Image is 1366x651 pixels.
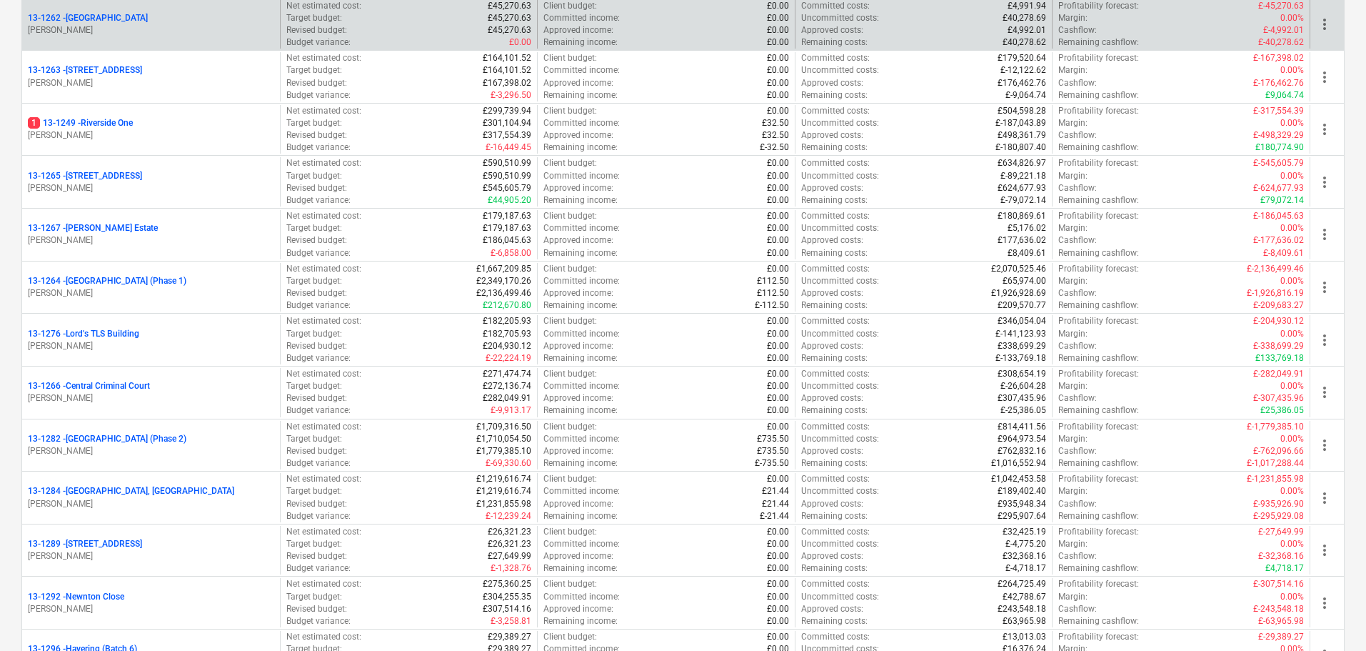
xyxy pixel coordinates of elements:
[543,36,618,49] p: Remaining income :
[1003,36,1046,49] p: £40,278.62
[1316,279,1333,296] span: more_vert
[286,36,351,49] p: Budget variance :
[1253,182,1304,194] p: £-624,677.93
[543,194,618,207] p: Remaining income :
[286,141,351,154] p: Budget variance :
[1058,129,1097,141] p: Cashflow :
[28,591,274,615] div: 13-1292 -Newnton Close[PERSON_NAME]
[543,222,620,234] p: Committed income :
[286,105,361,117] p: Net estimated cost :
[1058,352,1139,364] p: Remaining cashflow :
[1005,89,1046,101] p: £-9,064.74
[1058,315,1139,327] p: Profitability forecast :
[476,263,531,275] p: £1,667,209.85
[1008,247,1046,259] p: £8,409.61
[998,210,1046,222] p: £180,869.61
[998,392,1046,404] p: £307,435.96
[1253,299,1304,312] p: £-209,683.27
[1247,287,1304,299] p: £-1,926,816.19
[801,328,879,340] p: Uncommitted costs :
[1280,170,1304,182] p: 0.00%
[1260,404,1304,417] p: £25,386.05
[491,404,531,417] p: £-9,913.17
[1008,222,1046,234] p: £5,176.02
[998,234,1046,247] p: £177,636.02
[1058,328,1088,340] p: Margin :
[767,194,789,207] p: £0.00
[801,129,863,141] p: Approved costs :
[543,117,620,129] p: Committed income :
[1000,194,1046,207] p: £-79,072.14
[1058,340,1097,352] p: Cashflow :
[543,234,613,247] p: Approved income :
[28,603,274,615] p: [PERSON_NAME]
[767,24,789,36] p: £0.00
[767,368,789,380] p: £0.00
[1058,234,1097,247] p: Cashflow :
[286,368,361,380] p: Net estimated cost :
[1253,210,1304,222] p: £-186,045.63
[1253,52,1304,64] p: £-167,398.02
[1316,332,1333,349] span: more_vert
[543,64,620,76] p: Committed income :
[483,210,531,222] p: £179,187.63
[543,52,597,64] p: Client budget :
[28,380,150,392] p: 13-1266 - Central Criminal Court
[286,52,361,64] p: Net estimated cost :
[801,352,868,364] p: Remaining costs :
[28,538,142,550] p: 13-1289 - [STREET_ADDRESS]
[1316,16,1333,33] span: more_vert
[286,117,342,129] p: Target budget :
[801,222,879,234] p: Uncommitted costs :
[543,315,597,327] p: Client budget :
[1058,263,1139,275] p: Profitability forecast :
[509,36,531,49] p: £0.00
[1260,194,1304,207] p: £79,072.14
[1263,247,1304,259] p: £-8,409.61
[28,287,274,299] p: [PERSON_NAME]
[1000,380,1046,392] p: £-26,604.28
[28,485,274,510] div: 13-1284 -[GEOGRAPHIC_DATA], [GEOGRAPHIC_DATA][PERSON_NAME]
[1280,380,1304,392] p: 0.00%
[28,77,274,89] p: [PERSON_NAME]
[995,328,1046,340] p: £-141,123.93
[543,210,597,222] p: Client budget :
[488,12,531,24] p: £45,270.63
[483,105,531,117] p: £299,739.94
[767,263,789,275] p: £0.00
[1253,368,1304,380] p: £-282,049.91
[1316,490,1333,507] span: more_vert
[1058,105,1139,117] p: Profitability forecast :
[1265,89,1304,101] p: £9,064.74
[1058,77,1097,89] p: Cashflow :
[1058,52,1139,64] p: Profitability forecast :
[998,129,1046,141] p: £498,361.79
[1253,129,1304,141] p: £-498,329.29
[28,222,158,234] p: 13-1267 - [PERSON_NAME] Estate
[755,299,789,312] p: £-112.50
[28,275,274,299] div: 13-1264 -[GEOGRAPHIC_DATA] (Phase 1)[PERSON_NAME]
[543,263,597,275] p: Client budget :
[28,117,40,129] span: 1
[767,182,789,194] p: £0.00
[543,12,620,24] p: Committed income :
[1058,12,1088,24] p: Margin :
[28,433,274,457] div: 13-1282 -[GEOGRAPHIC_DATA] (Phase 2)[PERSON_NAME]
[28,328,274,352] div: 13-1276 -Lord's TLS Building[PERSON_NAME]
[1058,210,1139,222] p: Profitability forecast :
[767,315,789,327] p: £0.00
[286,77,347,89] p: Revised budget :
[801,275,879,287] p: Uncommitted costs :
[1058,404,1139,417] p: Remaining cashflow :
[1003,275,1046,287] p: £65,974.00
[28,170,142,182] p: 13-1265 - [STREET_ADDRESS]
[28,117,274,141] div: 113-1249 -Riverside One[PERSON_NAME]
[483,380,531,392] p: £272,136.74
[767,52,789,64] p: £0.00
[543,141,618,154] p: Remaining income :
[1058,287,1097,299] p: Cashflow :
[476,421,531,433] p: £1,709,316.50
[801,380,879,392] p: Uncommitted costs :
[1058,194,1139,207] p: Remaining cashflow :
[28,538,274,562] div: 13-1289 -[STREET_ADDRESS][PERSON_NAME]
